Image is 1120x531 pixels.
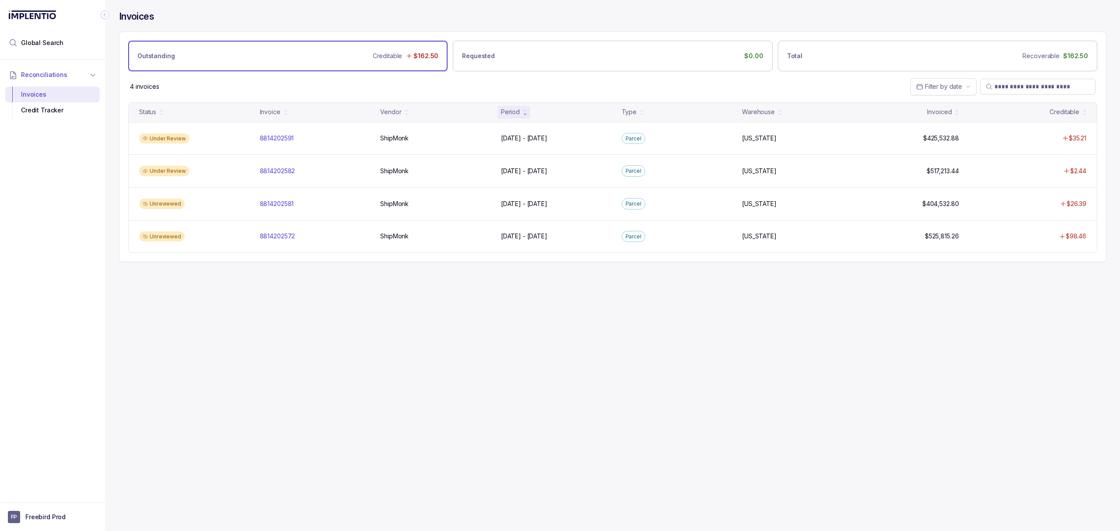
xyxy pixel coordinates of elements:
div: Creditable [1050,108,1079,116]
p: ShipMonk [380,167,409,175]
p: [US_STATE] [742,134,777,143]
div: Under Review [139,166,189,176]
p: $404,532.80 [922,199,959,208]
button: User initialsFreebird Prod [8,511,97,523]
div: Vendor [380,108,401,116]
button: Reconciliations [5,65,100,84]
span: User initials [8,511,20,523]
p: [US_STATE] [742,167,777,175]
p: Freebird Prod [25,513,66,521]
div: Type [622,108,637,116]
p: Parcel [626,134,641,143]
p: [DATE] - [DATE] [501,199,547,208]
p: 4 invoices [130,82,159,91]
p: $2.44 [1070,167,1086,175]
div: Invoices [12,87,93,102]
div: Unreviewed [139,231,185,242]
span: Filter by date [925,83,962,90]
h4: Invoices [119,10,154,23]
div: Period [501,108,520,116]
p: ShipMonk [380,232,409,241]
p: 8814202582 [260,167,295,175]
div: Under Review [139,133,189,144]
div: Reconciliations [5,85,100,120]
p: ShipMonk [380,199,409,208]
div: Unreviewed [139,199,185,209]
p: [DATE] - [DATE] [501,232,547,241]
p: 8814202572 [260,232,295,241]
p: Outstanding [137,52,175,60]
div: Remaining page entries [130,82,159,91]
p: 8814202581 [260,199,294,208]
div: Warehouse [742,108,775,116]
p: ShipMonk [380,134,409,143]
p: $26.39 [1067,199,1086,208]
p: Parcel [626,199,641,208]
p: Parcel [626,167,641,175]
p: $162.50 [413,52,438,60]
p: 8814202591 [260,134,294,143]
div: Credit Tracker [12,102,93,118]
p: $525,815.26 [925,232,959,241]
p: [DATE] - [DATE] [501,134,547,143]
p: Parcel [626,232,641,241]
p: Requested [462,52,495,60]
search: Date Range Picker [916,82,962,91]
p: $162.50 [1063,52,1088,60]
p: Recoverable [1022,52,1059,60]
p: $425,532.88 [923,134,959,143]
span: Global Search [21,38,63,47]
p: $35.21 [1069,134,1086,143]
div: Invoiced [927,108,952,116]
p: [US_STATE] [742,232,777,241]
p: $98.46 [1066,232,1086,241]
div: Invoice [260,108,280,116]
div: Status [139,108,156,116]
p: Total [787,52,802,60]
div: Collapse Icon [100,10,110,20]
p: $0.00 [744,52,763,60]
button: Date Range Picker [910,78,976,95]
p: $517,213.44 [927,167,959,175]
p: [DATE] - [DATE] [501,167,547,175]
p: [US_STATE] [742,199,777,208]
p: Creditable [373,52,402,60]
span: Reconciliations [21,70,67,79]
